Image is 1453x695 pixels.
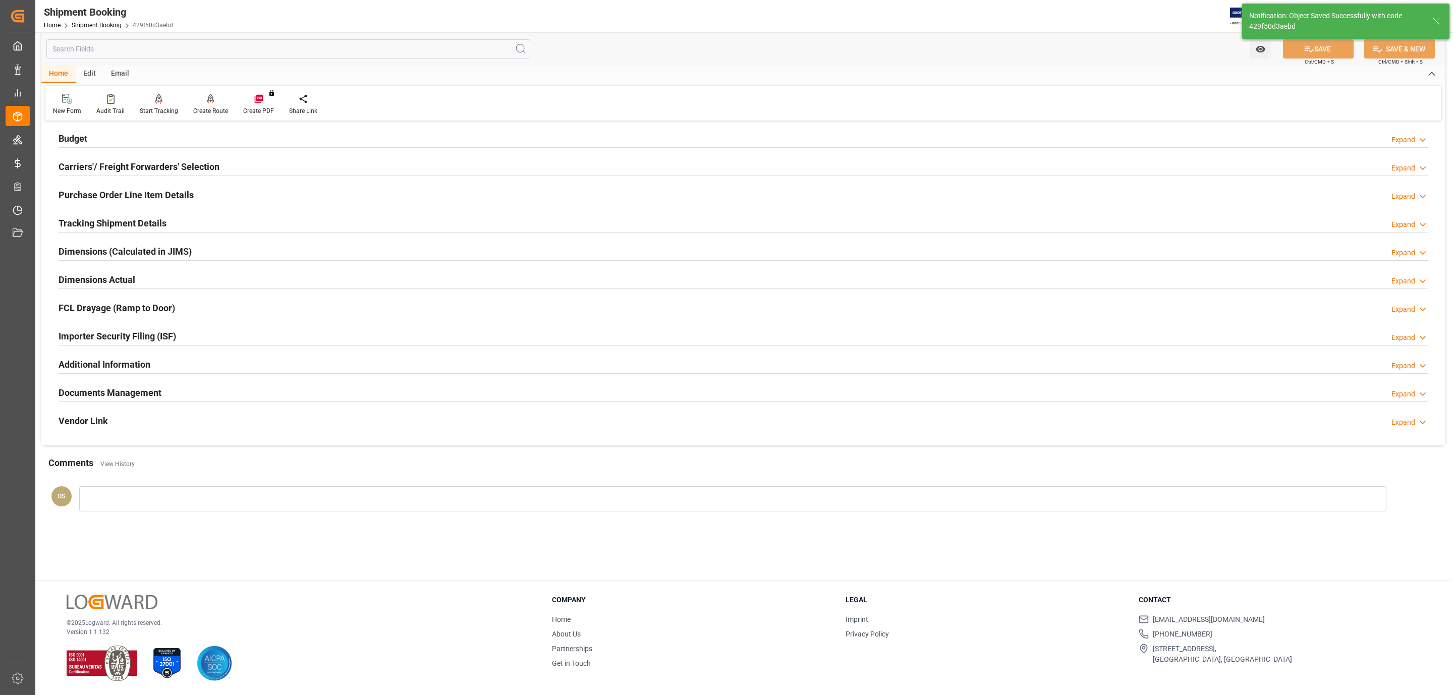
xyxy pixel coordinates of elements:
[846,615,868,623] a: Imprint
[67,646,137,681] img: ISO 9001 & ISO 14001 Certification
[1153,629,1212,640] span: [PHONE_NUMBER]
[59,386,161,399] h2: Documents Management
[59,329,176,343] h2: Importer Security Filing (ISF)
[1391,191,1415,202] div: Expand
[59,414,108,428] h2: Vendor Link
[1283,39,1354,59] button: SAVE
[59,358,150,371] h2: Additional Information
[53,106,81,115] div: New Form
[103,66,137,83] div: Email
[72,22,122,29] a: Shipment Booking
[552,645,592,653] a: Partnerships
[846,595,1127,605] h3: Legal
[1391,389,1415,399] div: Expand
[67,595,157,609] img: Logward Logo
[58,492,66,500] span: DS
[76,66,103,83] div: Edit
[1391,332,1415,343] div: Expand
[46,39,530,59] input: Search Fields
[67,627,527,636] p: Version 1.1.132
[1391,219,1415,230] div: Expand
[44,22,61,29] a: Home
[59,160,219,173] h2: Carriers'/ Freight Forwarders' Selection
[149,646,185,681] img: ISO 27001 Certification
[48,456,93,470] h2: Comments
[59,188,194,202] h2: Purchase Order Line Item Details
[100,460,135,468] a: View History
[59,216,166,230] h2: Tracking Shipment Details
[59,273,135,286] h2: Dimensions Actual
[67,618,527,627] p: © 2025 Logward. All rights reserved.
[1378,58,1423,66] span: Ctrl/CMD + Shift + S
[552,615,571,623] a: Home
[96,106,125,115] div: Audit Trail
[552,595,833,605] h3: Company
[140,106,178,115] div: Start Tracking
[1250,39,1271,59] button: open menu
[552,630,581,638] a: About Us
[1305,58,1334,66] span: Ctrl/CMD + S
[59,132,87,145] h2: Budget
[1391,417,1415,428] div: Expand
[1249,11,1423,32] div: Notification: Object Saved Successfully with code 429f50d3aebd
[59,245,192,258] h2: Dimensions (Calculated in JIMS)
[846,630,889,638] a: Privacy Policy
[1391,304,1415,315] div: Expand
[1153,644,1292,665] span: [STREET_ADDRESS], [GEOGRAPHIC_DATA], [GEOGRAPHIC_DATA]
[1153,614,1265,625] span: [EMAIL_ADDRESS][DOMAIN_NAME]
[41,66,76,83] div: Home
[552,659,591,667] a: Get in Touch
[1391,135,1415,145] div: Expand
[289,106,317,115] div: Share Link
[1230,8,1265,25] img: Exertis%20JAM%20-%20Email%20Logo.jpg_1722504956.jpg
[1139,595,1420,605] h3: Contact
[1391,276,1415,286] div: Expand
[193,106,228,115] div: Create Route
[1391,163,1415,173] div: Expand
[44,5,173,20] div: Shipment Booking
[59,301,175,315] h2: FCL Drayage (Ramp to Door)
[197,646,232,681] img: AICPA SOC
[1391,361,1415,371] div: Expand
[1391,248,1415,258] div: Expand
[1364,39,1435,59] button: SAVE & NEW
